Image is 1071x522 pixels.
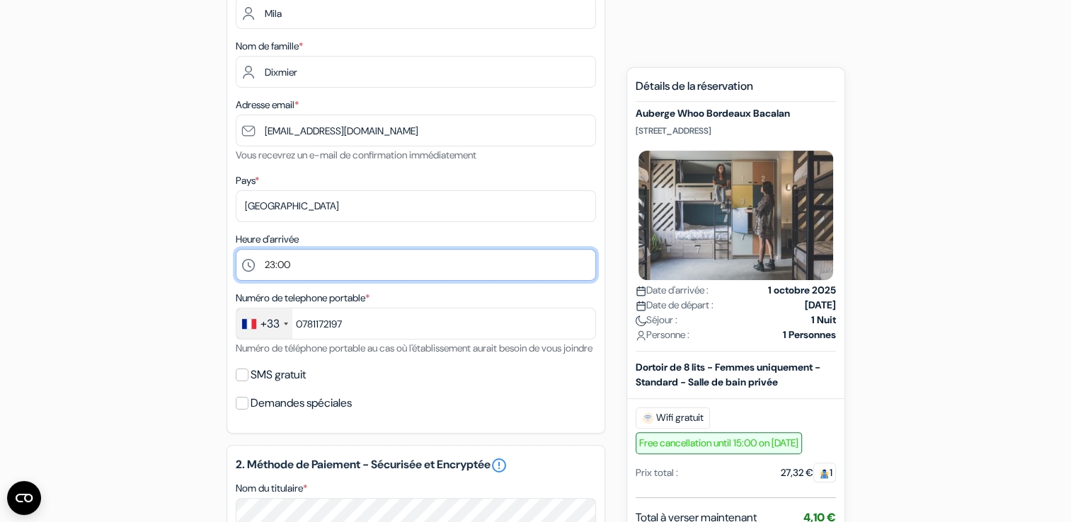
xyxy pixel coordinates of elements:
[636,313,677,327] span: Séjour :
[236,115,596,146] input: Entrer adresse e-mail
[636,327,689,342] span: Personne :
[236,457,596,474] h5: 2. Méthode de Paiement - Sécurisée et Encryptée
[636,298,714,313] span: Date de départ :
[636,301,646,311] img: calendar.svg
[636,330,646,341] img: user_icon.svg
[636,125,836,137] p: [STREET_ADDRESS]
[236,481,307,496] label: Nom du titulaire
[811,313,836,327] strong: 1 Nuit
[236,291,370,306] label: Numéro de telephone portable
[236,308,292,339] div: France: +33
[260,315,280,332] div: +33
[7,481,41,515] button: Ouvrir le widget CMP
[805,298,836,313] strong: [DATE]
[251,365,306,385] label: SMS gratuit
[236,173,259,188] label: Pays
[236,56,596,88] input: Entrer le nom de famille
[236,232,299,247] label: Heure d'arrivée
[236,342,592,354] small: Numéro de téléphone portable au cas où l'établissement aurait besoin de vous joindre
[251,393,352,413] label: Demandes spéciales
[636,465,678,480] div: Prix total :
[819,468,830,479] img: guest.svg
[236,39,303,54] label: Nom de famille
[636,108,836,120] h5: Auberge Whoo Bordeaux Bacalan
[768,283,836,298] strong: 1 octobre 2025
[236,98,299,112] label: Adresse email
[636,407,710,429] span: Wifi gratuit
[781,465,836,480] div: 27,32 €
[636,283,709,298] span: Date d'arrivée :
[491,457,508,474] a: error_outline
[642,412,653,424] img: free_wifi.svg
[813,463,836,482] span: 1
[636,79,836,102] h5: Détails de la réservation
[636,361,820,388] b: Dortoir de 8 lits - Femmes uniquement - Standard - Salle de bain privée
[236,149,476,161] small: Vous recevrez un e-mail de confirmation immédiatement
[636,315,646,326] img: moon.svg
[636,432,802,454] span: Free cancellation until 15:00 on [DATE]
[236,308,596,340] input: 6 12 34 56 78
[783,327,836,342] strong: 1 Personnes
[636,286,646,296] img: calendar.svg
